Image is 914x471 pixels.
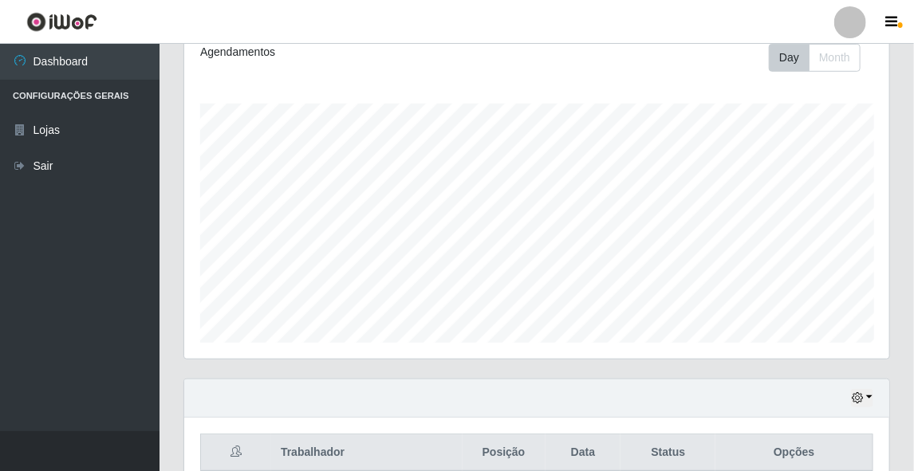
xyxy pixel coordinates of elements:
[809,44,861,72] button: Month
[769,44,810,72] button: Day
[769,44,861,72] div: First group
[26,12,97,32] img: CoreUI Logo
[200,44,467,61] div: Agendamentos
[769,44,873,72] div: Toolbar with button groups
